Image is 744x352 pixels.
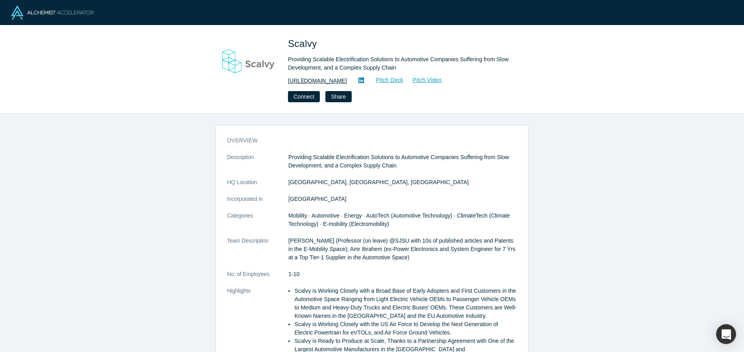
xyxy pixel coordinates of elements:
dt: No. of Employees [227,270,288,287]
span: Scalvy [288,38,320,49]
dt: Incorporated in [227,195,288,212]
li: Scalvy is Working Closely with a Broad Base of Early Adopters and First Customers in the Automoti... [294,287,517,320]
dt: Team Description [227,237,288,270]
div: Providing Scalable Electrification Solutions to Automotive Companies Suffering from Slow Developm... [288,55,511,72]
img: Alchemist Logo [11,6,94,19]
dd: [GEOGRAPHIC_DATA], [GEOGRAPHIC_DATA], [GEOGRAPHIC_DATA] [288,178,517,187]
dt: HQ Location [227,178,288,195]
dt: Description [227,153,288,178]
button: Connect [288,91,320,102]
span: Mobility · Automotive · Energy · AutoTech (Automotive Technology) · ClimateTech (Climate Technolo... [288,212,510,227]
a: Pitch Deck [367,76,404,85]
p: Providing Scalable Electrification Solutions to Automotive Companies Suffering from Slow Developm... [288,153,517,170]
dd: [GEOGRAPHIC_DATA] [288,195,517,203]
h3: overview [227,136,506,145]
img: Scalvy's Logo [221,37,277,92]
dd: 1-10 [288,270,517,278]
button: Share [325,91,351,102]
a: Pitch Video [404,76,442,85]
dt: Categories [227,212,288,237]
a: [URL][DOMAIN_NAME] [288,77,347,85]
p: [PERSON_NAME] (Professor (on leave) @SJSU with 10s of published articles and Patents in the E-Mob... [288,237,517,262]
li: Scalvy is Working Closely with the US Air Force to Develop the Next Generation of Electric Powert... [294,320,517,337]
